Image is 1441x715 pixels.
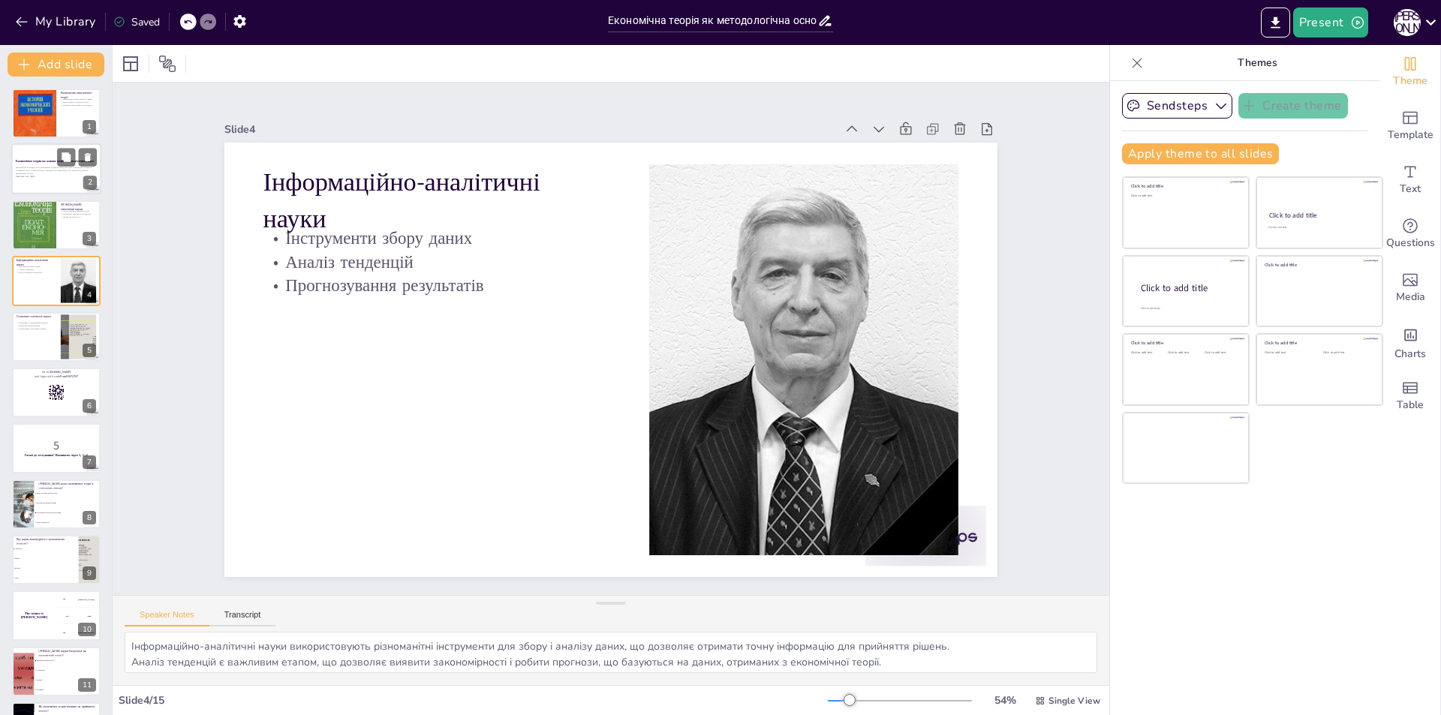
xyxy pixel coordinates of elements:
[56,624,101,641] div: 300
[1380,261,1440,315] div: Add images, graphics, shapes or video
[276,129,630,237] p: Інформаційно-аналітичні науки
[125,610,209,626] button: Speaker Notes
[12,479,101,529] div: 8
[1268,226,1368,230] div: Click to add text
[14,567,77,569] span: Біологія
[1396,289,1425,305] span: Media
[17,537,74,545] p: Які науки взаємодіють з економічною теорією?
[113,15,160,29] div: Saved
[83,176,97,190] div: 2
[17,370,96,374] p: Go to
[79,149,97,167] button: Delete Slide
[14,548,77,550] span: Соціологія
[61,209,96,212] p: Застосування принципів теорії
[61,212,96,215] p: Практичні рішення для секторів
[1261,8,1290,38] button: Export to PowerPoint
[25,453,88,457] strong: Готові до тестування? Починаємо через 3, 2, 1!
[57,149,75,167] button: Duplicate Slide
[37,492,100,494] span: Вона є основою для всіх наук
[248,83,856,161] div: Slide 4
[17,266,56,269] p: Інструменти збору даних
[275,190,623,250] p: Інструменти збору даних
[17,271,56,274] p: Прогнозування результатів
[12,256,101,305] div: https://cdn.sendsteps.com/images/logo/sendsteps_logo_white.pnghttps://cdn.sendsteps.com/images/lo...
[12,368,101,417] div: https://cdn.sendsteps.com/images/logo/sendsteps_logo_white.pnghttps://cdn.sendsteps.com/images/lo...
[37,512,100,513] span: Вона формує методологічні основи
[8,53,104,77] button: Add slide
[78,678,96,692] div: 11
[83,566,96,580] div: 9
[1380,369,1440,423] div: Add a table
[83,511,96,524] div: 8
[38,649,96,657] p: [PERSON_NAME] науки базуються на економічній теорії?
[17,374,96,379] p: and login with code
[12,200,101,250] div: https://cdn.sendsteps.com/images/logo/sendsteps_logo_white.pnghttps://cdn.sendsteps.com/images/lo...
[61,98,96,101] p: Економічна теорія пояснює явища
[37,521,100,523] span: Вона є застарілою
[209,610,276,626] button: Transcript
[14,557,77,559] span: Фізика
[83,344,96,357] div: 5
[987,693,1023,707] div: 54 %
[83,399,96,413] div: 6
[1394,9,1421,36] div: Я [PERSON_NAME]
[38,482,96,490] p: [PERSON_NAME] роль економічної теорії в соціальних науках?
[1141,281,1237,294] div: Click to add title
[12,611,56,619] h4: The winner is [PERSON_NAME]
[12,647,101,696] div: 11
[269,238,618,298] p: Прогнозування результатів
[1131,340,1238,346] div: Click to add title
[11,10,102,34] button: My Library
[1380,207,1440,261] div: Get real-time input from your audience
[1265,262,1372,268] div: Click to add title
[61,104,96,107] p: Вплив на практичне застосування
[1380,153,1440,207] div: Add text boxes
[11,144,101,195] div: https://cdn.sendsteps.com/images/logo/sendsteps_logo_white.pnghttps://cdn.sendsteps.com/images/lo...
[61,215,96,218] p: Вплив на технології
[1122,93,1232,119] button: Sendsteps
[50,370,71,374] strong: [DOMAIN_NAME]
[1149,45,1365,81] p: Themes
[1168,351,1202,355] div: Click to add text
[1141,306,1235,310] div: Click to add body
[1048,695,1100,707] span: Single View
[17,269,56,272] p: Аналіз тенденцій
[608,10,817,32] input: Insert title
[12,535,101,584] div: 9
[83,232,96,245] div: 3
[1380,99,1440,153] div: Add ready made slides
[16,160,95,164] strong: Економічна теорія як основа соціально-політичних наук
[1393,73,1427,89] span: Theme
[83,455,96,469] div: 7
[37,659,100,661] span: Економіка промисловості
[158,55,176,73] span: Position
[1380,315,1440,369] div: Add charts and graphs
[12,590,101,640] div: 10
[1388,127,1433,143] span: Template
[1400,181,1421,197] span: Text
[83,120,96,134] div: 1
[17,321,56,324] p: Взаємодія з соціальними науками
[16,175,97,178] p: Generated with [URL]
[16,167,97,175] p: Презентація розглядає роль економічної теорії як методологічної основи для соціально-політичних н...
[1265,340,1372,346] div: Click to add title
[37,679,100,680] span: Біохімія
[272,214,620,274] p: Аналіз тенденцій
[1265,351,1312,355] div: Click to add text
[14,577,77,578] span: Хімія
[17,437,96,454] p: 5
[1205,351,1238,355] div: Click to add text
[87,614,91,617] div: Jaap
[61,91,96,99] p: Визначення економічної теорії
[37,669,100,671] span: Астрономія
[1386,235,1435,251] span: Questions
[119,52,143,76] div: Layout
[1131,183,1238,189] div: Click to add title
[83,288,96,302] div: 4
[1394,8,1421,38] button: Я [PERSON_NAME]
[17,327,56,330] p: Формування політичних рішень
[1269,211,1369,220] div: Click to add title
[119,693,828,707] div: Slide 4 / 15
[1131,194,1238,198] div: Click to add text
[61,203,96,211] p: [PERSON_NAME] економічні науки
